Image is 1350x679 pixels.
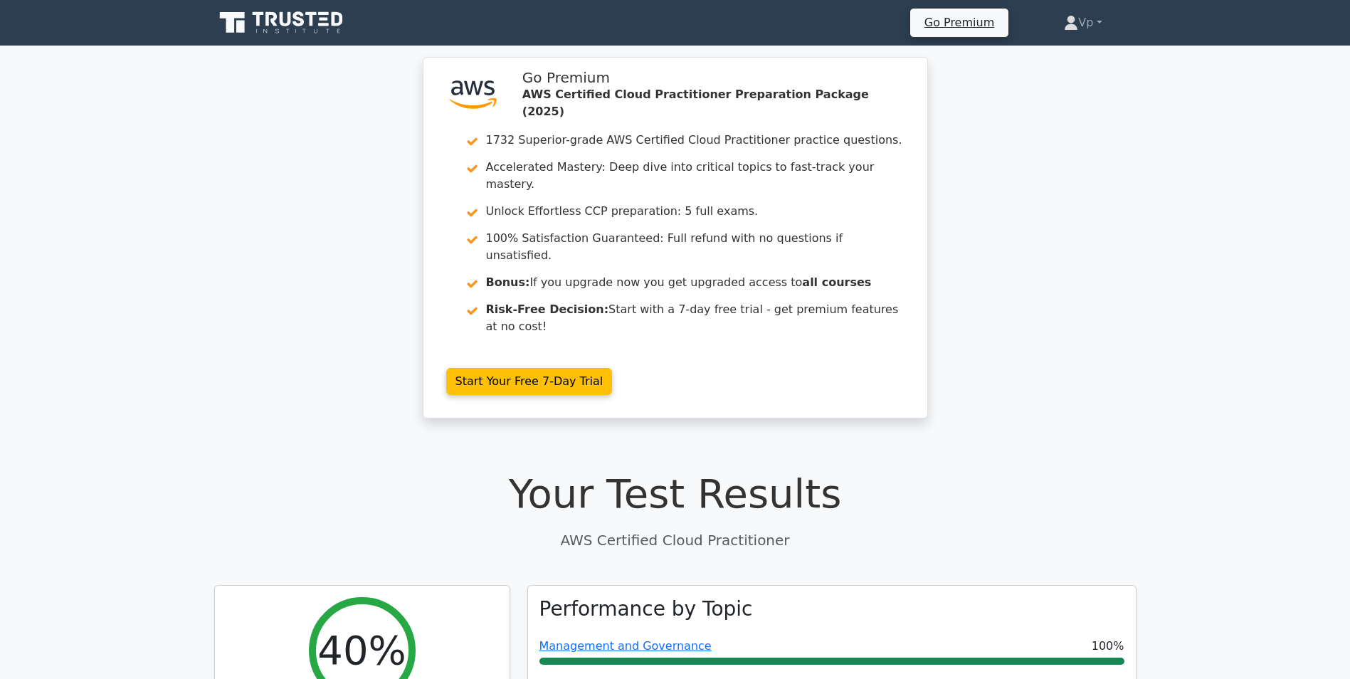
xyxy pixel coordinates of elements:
[916,13,1003,32] a: Go Premium
[539,639,712,653] a: Management and Governance
[1092,638,1124,655] span: 100%
[214,470,1137,517] h1: Your Test Results
[214,530,1137,551] p: AWS Certified Cloud Practitioner
[1030,9,1136,37] a: Vp
[539,597,753,621] h3: Performance by Topic
[317,626,406,674] h2: 40%
[446,368,613,395] a: Start Your Free 7-Day Trial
